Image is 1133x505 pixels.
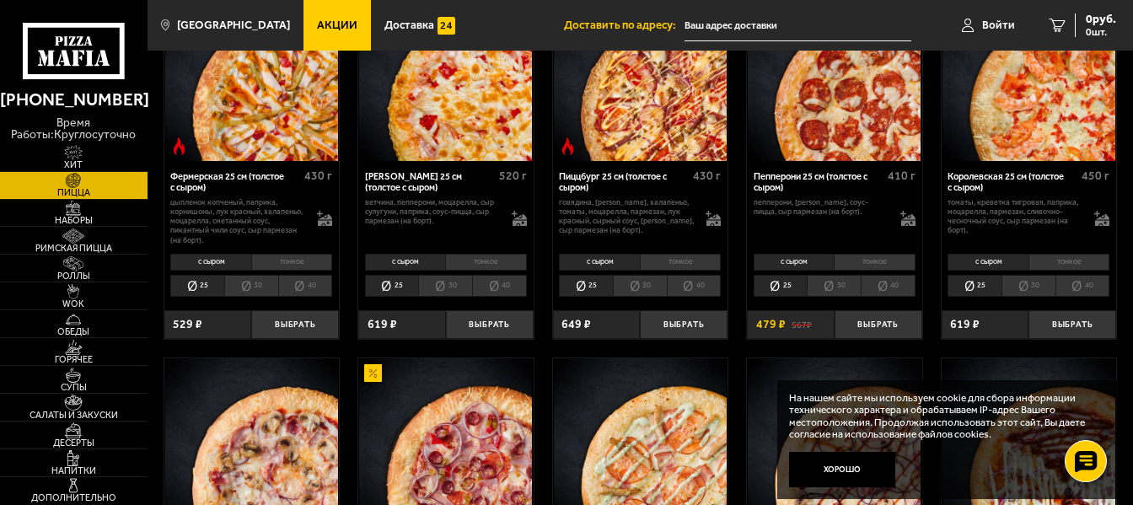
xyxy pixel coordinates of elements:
[365,171,495,194] div: [PERSON_NAME] 25 см (толстое с сыром)
[365,254,446,271] li: с сыром
[1001,275,1055,297] li: 30
[304,169,332,183] span: 430 г
[640,310,728,339] button: Выбрать
[948,275,1001,297] li: 25
[948,171,1077,194] div: Королевская 25 см (толстое с сыром)
[948,198,1082,236] p: томаты, креветка тигровая, паприка, моцарелла, пармезан, сливочно-чесночный соус, сыр пармезан (н...
[982,19,1015,30] span: Войти
[170,254,251,271] li: с сыром
[685,10,911,41] input: Ваш адрес доставки
[365,275,419,297] li: 25
[1086,27,1116,37] span: 0 шт.
[754,254,835,271] li: с сыром
[835,310,922,339] button: Выбрать
[559,198,694,236] p: говядина, [PERSON_NAME], халапеньо, томаты, моцарелла, пармезан, лук красный, сырный соус, [PERSO...
[754,171,883,194] div: Пепперони 25 см (толстое с сыром)
[754,275,808,297] li: 25
[317,19,357,30] span: Акции
[368,319,397,330] span: 619 ₽
[384,19,434,30] span: Доставка
[1086,13,1116,25] span: 0 руб.
[807,275,861,297] li: 30
[170,198,305,245] p: цыпленок копченый, паприка, корнишоны, лук красный, халапеньо, моцарелла, сметанный соус, пикантн...
[173,319,202,330] span: 529 ₽
[640,254,722,271] li: тонкое
[251,310,339,339] button: Выбрать
[559,171,689,194] div: Пиццбург 25 см (толстое с сыром)
[693,169,721,183] span: 430 г
[170,137,188,155] img: Острое блюдо
[1028,310,1116,339] button: Выбрать
[561,319,591,330] span: 649 ₽
[667,275,722,297] li: 40
[789,392,1095,441] p: На нашем сайте мы используем cookie для сбора информации технического характера и обрабатываем IP...
[559,254,640,271] li: с сыром
[446,310,534,339] button: Выбрать
[559,137,577,155] img: Острое блюдо
[1082,169,1109,183] span: 450 г
[170,275,224,297] li: 25
[472,275,527,297] li: 40
[950,319,980,330] span: 619 ₽
[613,275,667,297] li: 30
[834,254,916,271] li: тонкое
[499,169,527,183] span: 520 г
[948,254,1028,271] li: с сыром
[438,17,455,35] img: 15daf4d41897b9f0e9f617042186c801.svg
[1055,275,1110,297] li: 40
[365,198,500,227] p: ветчина, пепперони, моцарелла, сыр сулугуни, паприка, соус-пицца, сыр пармезан (на борт).
[789,452,895,487] button: Хорошо
[445,254,527,271] li: тонкое
[224,275,278,297] li: 30
[564,19,685,30] span: Доставить по адресу:
[1028,254,1110,271] li: тонкое
[861,275,916,297] li: 40
[756,319,786,330] span: 479 ₽
[559,275,613,297] li: 25
[418,275,472,297] li: 30
[170,171,300,194] div: Фермерская 25 см (толстое с сыром)
[278,275,333,297] li: 40
[364,364,382,382] img: Акционный
[754,198,889,217] p: пепперони, [PERSON_NAME], соус-пицца, сыр пармезан (на борт).
[792,319,812,330] s: 567 ₽
[888,169,916,183] span: 410 г
[251,254,333,271] li: тонкое
[177,19,290,30] span: [GEOGRAPHIC_DATA]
